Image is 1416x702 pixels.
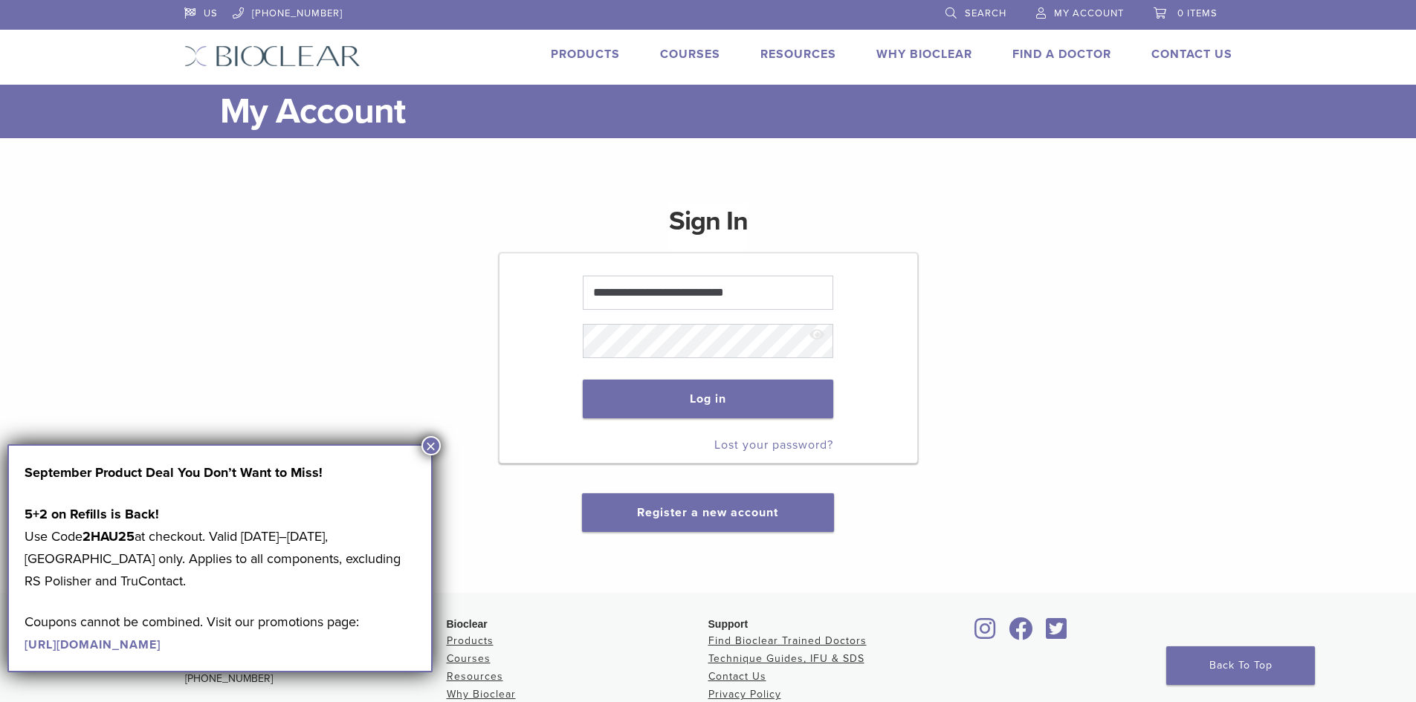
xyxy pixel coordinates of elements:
[708,652,864,665] a: Technique Guides, IFU & SDS
[447,670,503,683] a: Resources
[447,634,494,647] a: Products
[801,316,833,354] button: Hide password
[1004,626,1038,641] a: Bioclear
[83,528,135,545] strong: 2HAU25
[220,85,1232,138] h1: My Account
[965,7,1006,19] span: Search
[583,380,833,418] button: Log in
[1177,7,1218,19] span: 0 items
[421,436,441,455] button: Close
[447,652,491,665] a: Courses
[970,626,1001,641] a: Bioclear
[1054,7,1124,19] span: My Account
[25,637,161,652] a: [URL][DOMAIN_NAME]
[582,493,833,532] button: Register a new account
[1151,47,1232,62] a: Contact Us
[447,618,488,630] span: Bioclear
[1012,47,1111,62] a: Find A Doctor
[708,688,781,701] a: Privacy Policy
[669,204,748,251] h1: Sign In
[1166,646,1315,685] a: Back To Top
[25,464,323,481] strong: September Product Deal You Don’t Want to Miss!
[1041,626,1073,641] a: Bioclear
[551,47,620,62] a: Products
[447,688,516,701] a: Why Bioclear
[637,505,778,520] a: Register a new account
[760,47,836,62] a: Resources
[876,47,972,62] a: Why Bioclear
[660,47,720,62] a: Courses
[25,506,159,522] strong: 5+2 on Refills is Back!
[25,611,416,655] p: Coupons cannot be combined. Visit our promotions page:
[714,438,833,452] a: Lost your password?
[184,45,361,67] img: Bioclear
[708,634,867,647] a: Find Bioclear Trained Doctors
[708,618,749,630] span: Support
[708,670,766,683] a: Contact Us
[25,503,416,592] p: Use Code at checkout. Valid [DATE]–[DATE], [GEOGRAPHIC_DATA] only. Applies to all components, exc...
